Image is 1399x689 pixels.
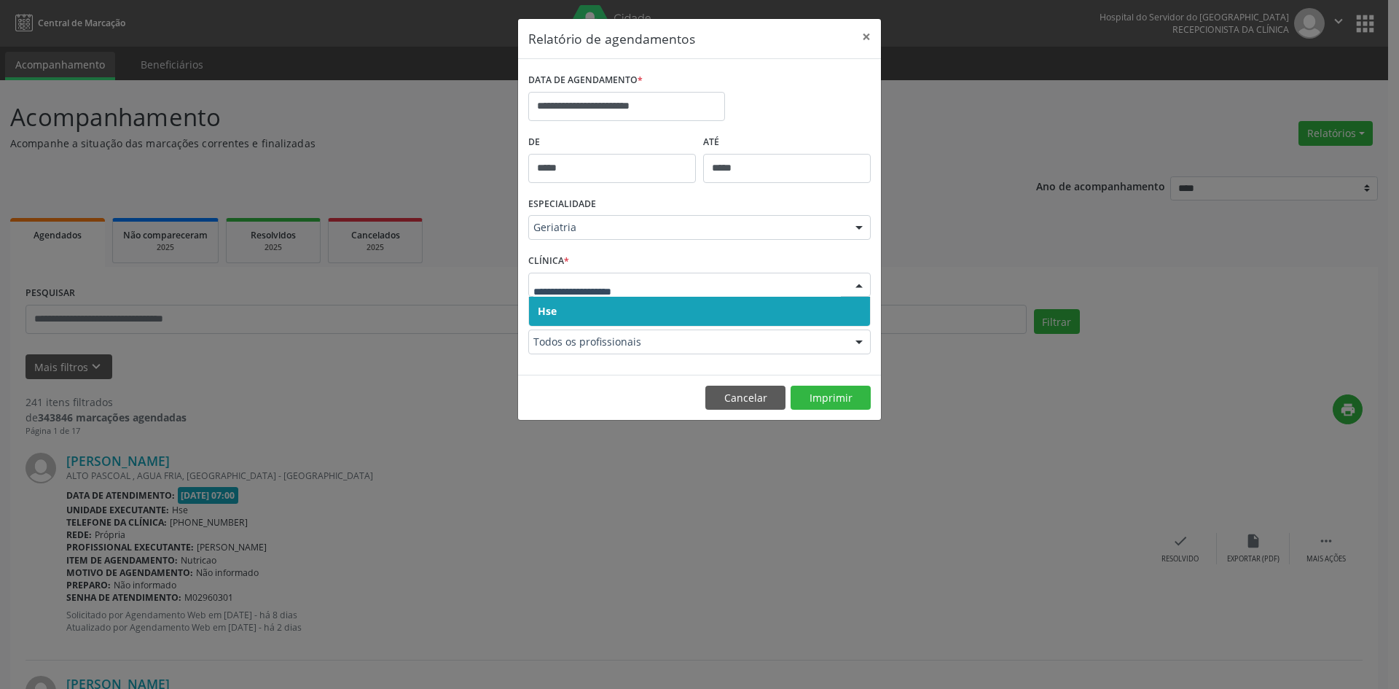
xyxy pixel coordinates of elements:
[533,335,841,349] span: Todos os profissionais
[528,131,696,154] label: De
[528,69,643,92] label: DATA DE AGENDAMENTO
[852,19,881,55] button: Close
[533,220,841,235] span: Geriatria
[528,193,596,216] label: ESPECIALIDADE
[538,304,557,318] span: Hse
[705,386,785,410] button: Cancelar
[703,131,871,154] label: ATÉ
[528,29,695,48] h5: Relatório de agendamentos
[528,250,569,273] label: CLÍNICA
[791,386,871,410] button: Imprimir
